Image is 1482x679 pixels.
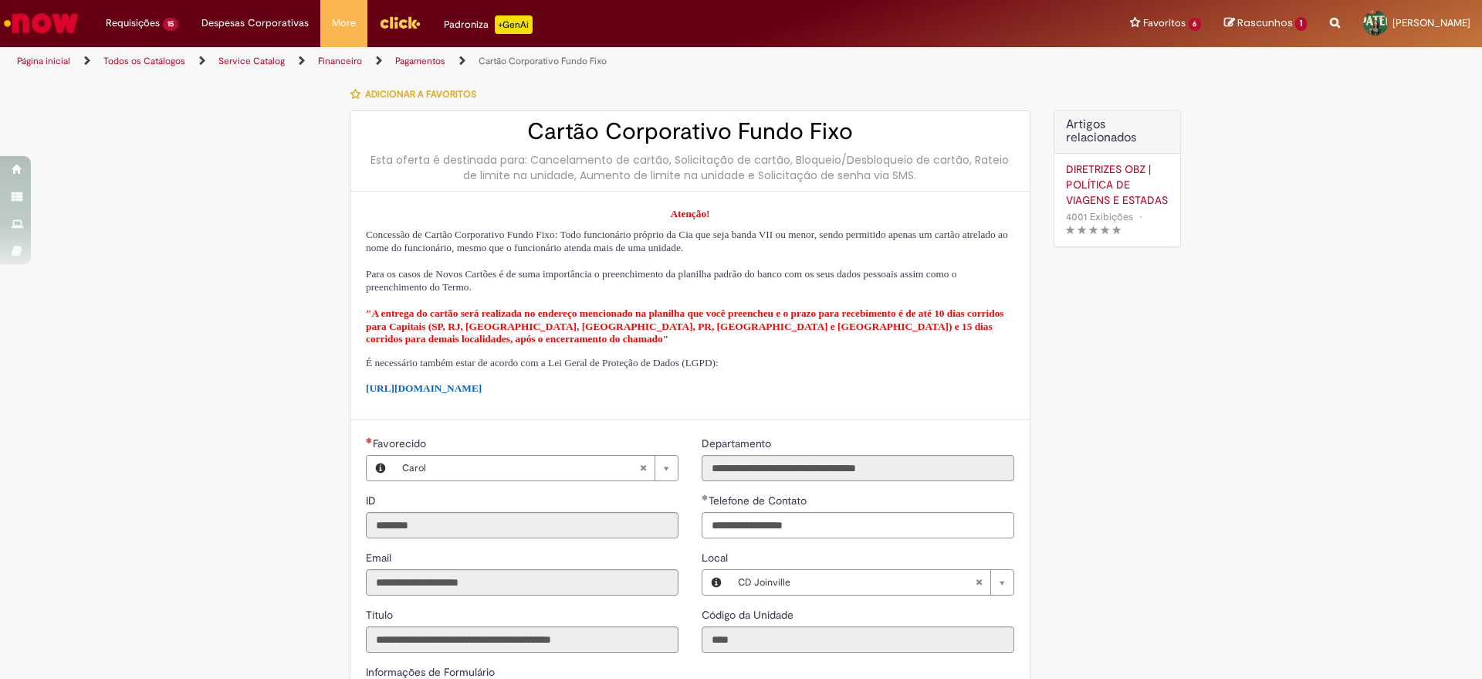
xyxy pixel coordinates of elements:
[1066,118,1169,145] h3: Artigos relacionados
[1224,16,1307,31] a: Rascunhos
[1143,15,1186,31] span: Favoritos
[366,119,1014,144] h2: Cartão Corporativo Fundo Fixo
[379,11,421,34] img: click_logo_yellow_360x200.png
[702,607,797,623] label: Somente leitura - Código da Unidade
[702,570,730,595] button: Local, Visualizar este registro CD Joinville
[366,493,379,508] label: Somente leitura - ID
[366,357,719,368] span: É necessário também estar de acordo com a Lei Geral de Proteção de Dados (LGPD):
[366,569,678,596] input: Email
[366,550,394,565] label: Somente leitura - Email
[702,551,731,565] span: Local
[702,494,709,501] span: Obrigatório Preenchido
[730,570,1013,595] a: CD JoinvilleLimpar campo Local
[395,55,445,67] a: Pagamentos
[2,8,81,39] img: ServiceNow
[1066,161,1169,208] a: DIRETRIZES OBZ | POLÍTICA DE VIAGENS E ESTADAS
[1189,18,1202,31] span: 6
[479,55,607,67] a: Cartão Corporativo Fundo Fixo
[967,570,990,595] abbr: Limpar campo Local
[702,436,774,451] label: Somente leitura - Departamento
[366,626,678,653] input: Título
[332,15,356,31] span: More
[218,55,285,67] a: Service Catalog
[1237,15,1293,30] span: Rascunhos
[366,229,1008,253] span: Concessão de Cartão Corporativo Fundo Fixo: Todo funcionário próprio da Cia que seja banda VII ou...
[394,456,678,480] a: CarolLimpar campo Favorecido
[1392,16,1470,29] span: [PERSON_NAME]
[201,15,309,31] span: Despesas Corporativas
[366,608,396,622] span: Somente leitura - Título
[163,18,178,31] span: 15
[702,608,797,622] span: Somente leitura - Código da Unidade
[366,437,373,443] span: Obrigatório Preenchido
[702,626,1014,653] input: Código da Unidade
[702,455,1014,481] input: Departamento
[366,494,379,508] span: Somente leitura - ID
[366,152,1014,183] div: Esta oferta é destinada para: Cancelamento de cartão, Solicitação de cartão, Bloqueio/Desbloqueio...
[366,607,396,623] label: Somente leitura - Título
[103,55,185,67] a: Todos os Catálogos
[366,307,1004,345] span: "A entrega do cartão será realizada no endereço mencionado na planilha que você preencheu e o pra...
[365,88,476,100] span: Adicionar a Favoritos
[670,208,709,219] span: Atenção!
[366,268,956,293] span: Para os casos de Novos Cartões é de suma importância o preenchimento da planilha padrão do banco ...
[366,512,678,538] input: ID
[702,512,1014,538] input: Telefone de Contato
[366,665,495,679] label: Informações de Formulário
[350,78,485,110] button: Adicionar a Favoritos
[1136,206,1145,227] span: •
[702,436,774,450] span: Somente leitura - Departamento
[631,456,655,480] abbr: Limpar campo Favorecido
[495,15,533,34] p: +GenAi
[1295,17,1307,31] span: 1
[366,382,482,394] a: [URL][DOMAIN_NAME]
[106,15,160,31] span: Requisições
[17,55,70,67] a: Página inicial
[373,436,429,450] span: Necessários - Favorecido
[367,456,394,480] button: Favorecido, Visualizar este registro Carol
[12,47,976,76] ul: Trilhas de página
[444,15,533,34] div: Padroniza
[402,456,639,480] span: Carol
[738,570,975,595] span: CD Joinville
[709,494,810,508] span: Telefone de Contato
[366,551,394,565] span: Somente leitura - Email
[1066,210,1133,223] span: 4001 Exibições
[318,55,362,67] a: Financeiro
